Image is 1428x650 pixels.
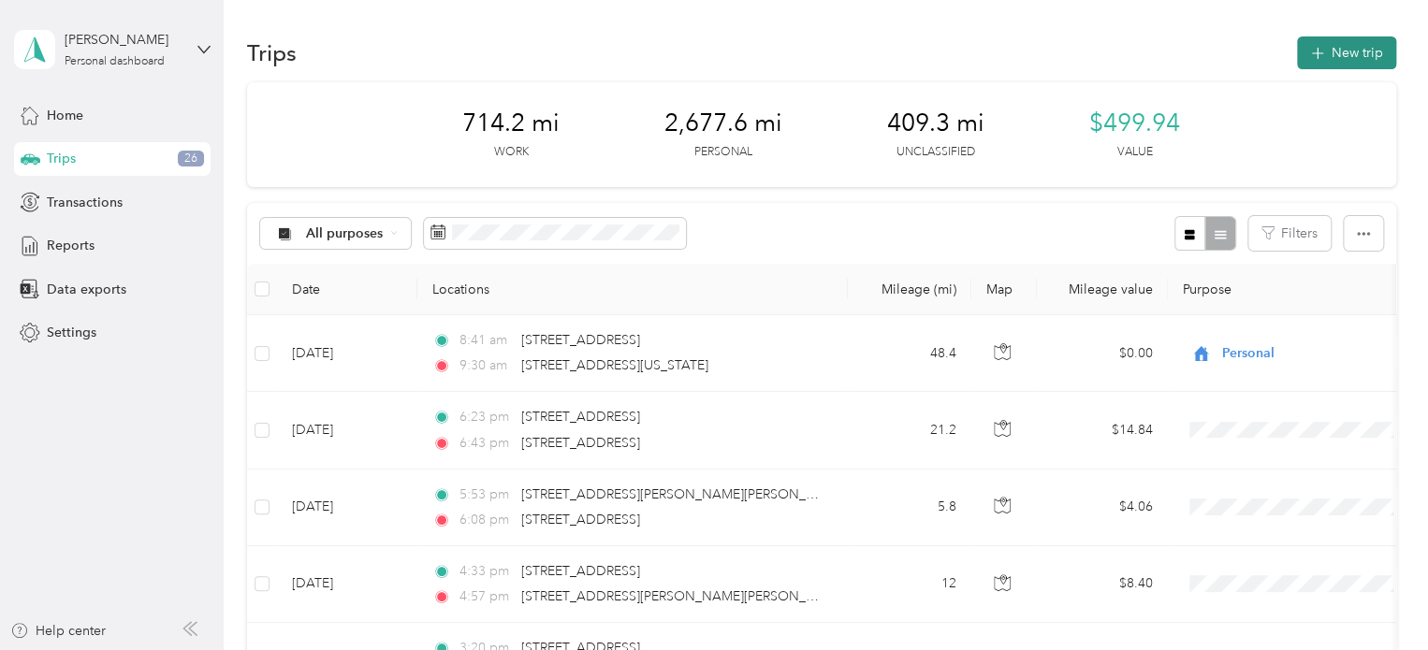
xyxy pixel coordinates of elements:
p: Work [494,144,529,161]
span: 2,677.6 mi [664,108,782,138]
h1: Trips [247,43,297,63]
span: [STREET_ADDRESS][PERSON_NAME][PERSON_NAME] [521,486,848,502]
div: Personal dashboard [65,56,165,67]
p: Value [1117,144,1153,161]
span: Reports [47,236,95,255]
span: 5:53 pm [459,484,512,505]
th: Date [277,264,417,315]
span: Trips [47,149,76,168]
span: 6:08 pm [459,510,512,530]
td: $0.00 [1037,315,1168,392]
span: 714.2 mi [462,108,560,138]
span: 6:43 pm [459,433,512,454]
span: All purposes [306,227,384,240]
th: Mileage value [1037,264,1168,315]
button: Filters [1248,216,1331,251]
span: 4:33 pm [459,561,512,582]
span: 26 [178,151,204,167]
button: Help center [10,621,106,641]
button: New trip [1297,36,1396,69]
td: 5.8 [848,469,971,546]
td: [DATE] [277,315,417,392]
span: 409.3 mi [887,108,984,138]
th: Mileage (mi) [848,264,971,315]
span: 8:41 am [459,330,512,351]
td: [DATE] [277,392,417,469]
span: [STREET_ADDRESS] [521,435,640,451]
td: 48.4 [848,315,971,392]
p: Personal [694,144,752,161]
td: [DATE] [277,469,417,546]
td: [DATE] [277,546,417,623]
th: Map [971,264,1037,315]
span: 4:57 pm [459,586,512,607]
span: Data exports [47,280,126,299]
span: $499.94 [1089,108,1180,138]
span: [STREET_ADDRESS] [521,563,640,579]
p: Unclassified [896,144,975,161]
div: [PERSON_NAME] [65,30,182,50]
td: 21.2 [848,392,971,469]
td: 12 [848,546,971,623]
span: [STREET_ADDRESS] [521,409,640,425]
span: Home [47,106,83,125]
span: 6:23 pm [459,407,512,427]
span: Transactions [47,193,123,212]
span: [STREET_ADDRESS][US_STATE] [521,357,708,373]
iframe: Everlance-gr Chat Button Frame [1323,545,1428,650]
span: [STREET_ADDRESS] [521,332,640,348]
td: $4.06 [1037,469,1168,546]
span: 9:30 am [459,355,512,376]
th: Locations [417,264,848,315]
span: Settings [47,323,96,342]
td: $14.84 [1037,392,1168,469]
span: Personal [1222,343,1393,364]
td: $8.40 [1037,546,1168,623]
span: [STREET_ADDRESS][PERSON_NAME][PERSON_NAME] [521,588,848,604]
span: [STREET_ADDRESS] [521,512,640,527]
